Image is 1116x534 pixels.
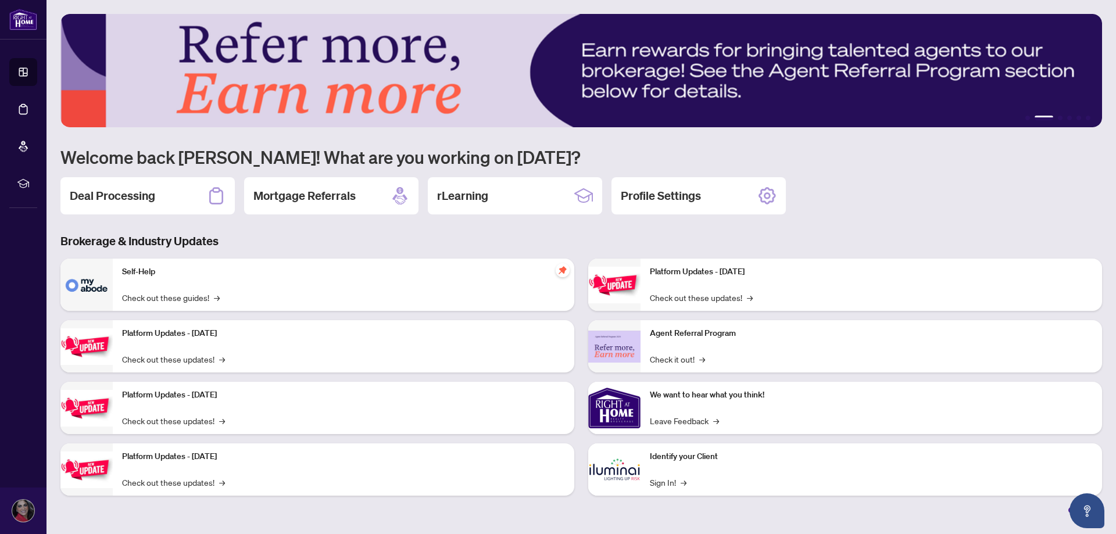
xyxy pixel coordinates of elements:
p: Agent Referral Program [650,327,1093,340]
p: Self-Help [122,266,565,278]
img: logo [9,9,37,30]
span: → [219,476,225,489]
span: → [219,414,225,427]
h3: Brokerage & Industry Updates [60,233,1102,249]
button: Open asap [1069,493,1104,528]
img: Platform Updates - July 21, 2025 [60,390,113,427]
a: Check out these updates!→ [122,476,225,489]
h1: Welcome back [PERSON_NAME]! What are you working on [DATE]? [60,146,1102,168]
span: → [219,353,225,365]
a: Sign In!→ [650,476,686,489]
p: Platform Updates - [DATE] [122,450,565,463]
button: 5 [1076,116,1081,120]
a: Check out these guides!→ [122,291,220,304]
button: 3 [1058,116,1063,120]
button: 4 [1067,116,1072,120]
img: Identify your Client [588,443,641,496]
img: Platform Updates - June 23, 2025 [588,267,641,303]
a: Check out these updates!→ [650,291,753,304]
h2: Deal Processing [70,188,155,204]
span: → [681,476,686,489]
span: → [713,414,719,427]
h2: rLearning [437,188,488,204]
img: We want to hear what you think! [588,382,641,434]
a: Leave Feedback→ [650,414,719,427]
p: Platform Updates - [DATE] [122,327,565,340]
p: Identify your Client [650,450,1093,463]
span: pushpin [556,263,570,277]
img: Slide 1 [60,14,1102,127]
h2: Mortgage Referrals [253,188,356,204]
img: Self-Help [60,259,113,311]
button: 6 [1086,116,1090,120]
img: Agent Referral Program [588,331,641,363]
button: 1 [1025,116,1030,120]
span: → [214,291,220,304]
span: → [747,291,753,304]
a: Check it out!→ [650,353,705,365]
img: Profile Icon [12,500,34,522]
img: Platform Updates - September 16, 2025 [60,328,113,365]
p: Platform Updates - [DATE] [122,389,565,402]
a: Check out these updates!→ [122,353,225,365]
p: We want to hear what you think! [650,389,1093,402]
a: Check out these updates!→ [122,414,225,427]
span: → [699,353,705,365]
p: Platform Updates - [DATE] [650,266,1093,278]
h2: Profile Settings [621,188,701,204]
button: 2 [1035,116,1053,120]
img: Platform Updates - July 8, 2025 [60,451,113,488]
